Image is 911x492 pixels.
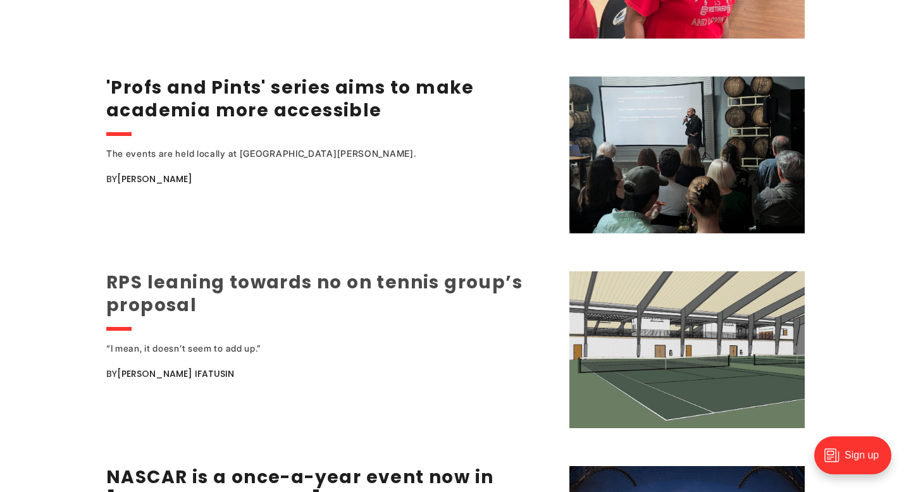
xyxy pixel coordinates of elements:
a: [PERSON_NAME] Ifatusin [117,367,234,380]
div: “I mean, it doesn’t seem to add up.” [106,341,517,356]
a: 'Profs and Pints' series aims to make academia more accessible [106,75,474,123]
img: 'Profs and Pints' series aims to make academia more accessible [569,77,805,233]
img: RPS leaning towards no on tennis group’s proposal [569,271,805,428]
a: [PERSON_NAME] [117,173,192,185]
a: RPS leaning towards no on tennis group’s proposal [106,270,523,317]
div: The events are held locally at [GEOGRAPHIC_DATA][PERSON_NAME]. [106,146,517,161]
div: By [106,366,554,381]
iframe: portal-trigger [803,430,911,492]
div: By [106,171,554,187]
